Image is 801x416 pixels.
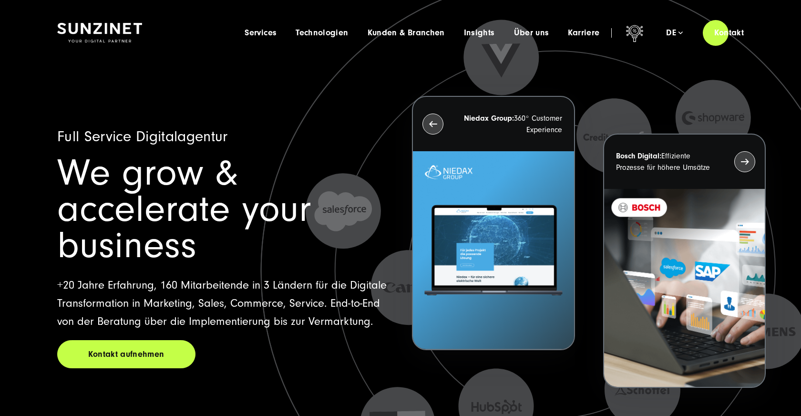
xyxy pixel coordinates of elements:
[703,19,755,46] a: Kontakt
[57,155,389,264] h1: We grow & accelerate your business
[464,28,495,38] a: Insights
[568,28,599,38] a: Karriere
[604,189,765,387] img: BOSCH - Kundeprojekt - Digital Transformation Agentur SUNZINET
[57,128,228,145] span: Full Service Digitalagentur
[616,150,717,173] p: Effiziente Prozesse für höhere Umsätze
[412,96,575,350] button: Niedax Group:360° Customer Experience Letztes Projekt von Niedax. Ein Laptop auf dem die Niedax W...
[57,276,389,331] p: +20 Jahre Erfahrung, 160 Mitarbeitende in 3 Ländern für die Digitale Transformation in Marketing,...
[57,340,195,368] a: Kontakt aufnehmen
[464,114,514,123] strong: Niedax Group:
[368,28,445,38] a: Kunden & Branchen
[413,151,574,349] img: Letztes Projekt von Niedax. Ein Laptop auf dem die Niedax Website geöffnet ist, auf blauem Hinter...
[666,28,683,38] div: de
[57,23,142,43] img: SUNZINET Full Service Digital Agentur
[514,28,549,38] a: Über uns
[245,28,277,38] a: Services
[616,152,661,160] strong: Bosch Digital:
[461,113,562,135] p: 360° Customer Experience
[296,28,348,38] a: Technologien
[603,134,766,388] button: Bosch Digital:Effiziente Prozesse für höhere Umsätze BOSCH - Kundeprojekt - Digital Transformatio...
